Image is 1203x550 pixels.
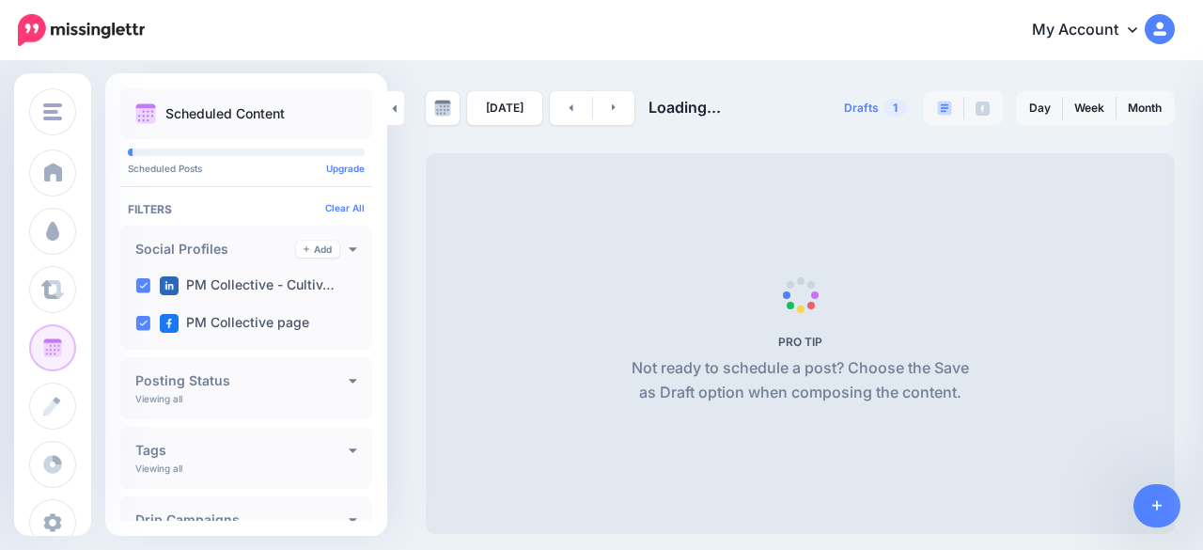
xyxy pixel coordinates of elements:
[467,91,542,125] a: [DATE]
[135,463,182,474] p: Viewing all
[844,102,879,114] span: Drafts
[833,91,918,125] a: Drafts1
[296,241,339,258] a: Add
[883,99,907,117] span: 1
[128,202,365,216] h4: Filters
[434,100,451,117] img: calendar-grey-darker.png
[128,164,365,173] p: Scheduled Posts
[160,314,309,333] label: PM Collective page
[135,513,349,526] h4: Drip Campaigns
[624,356,976,405] p: Not ready to schedule a post? Choose the Save as Draft option when composing the content.
[18,14,145,46] img: Missinglettr
[43,103,62,120] img: menu.png
[326,163,365,174] a: Upgrade
[135,444,349,457] h4: Tags
[1063,93,1116,123] a: Week
[135,103,156,124] img: calendar.png
[160,276,335,295] label: PM Collective - Cultiv…
[135,374,349,387] h4: Posting Status
[648,98,721,117] span: Loading...
[976,102,990,116] img: facebook-grey-square.png
[1117,93,1173,123] a: Month
[135,393,182,404] p: Viewing all
[135,243,296,256] h4: Social Profiles
[937,101,952,116] img: paragraph-boxed.png
[325,202,365,213] a: Clear All
[165,107,285,120] p: Scheduled Content
[160,314,179,333] img: facebook-square.png
[1018,93,1062,123] a: Day
[624,335,976,349] h5: PRO TIP
[1013,8,1175,54] a: My Account
[160,276,179,295] img: linkedin-square.png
